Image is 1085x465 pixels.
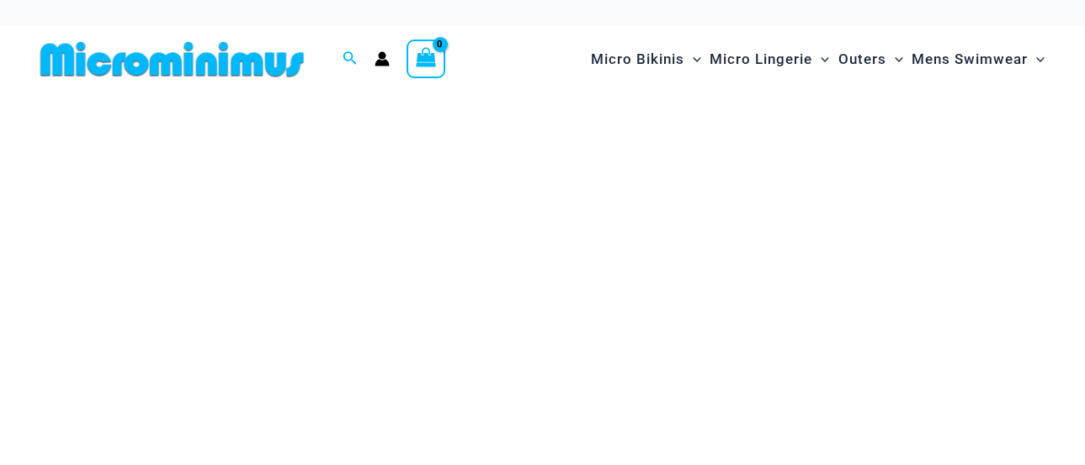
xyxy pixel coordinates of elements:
[407,40,445,78] a: View Shopping Cart, empty
[587,34,705,85] a: Micro BikinisMenu ToggleMenu Toggle
[584,31,1051,87] nav: Site Navigation
[343,49,358,70] a: Search icon link
[1028,38,1045,81] span: Menu Toggle
[34,40,311,78] img: MM SHOP LOGO FLAT
[912,38,1028,81] span: Mens Swimwear
[375,51,390,66] a: Account icon link
[812,38,829,81] span: Menu Toggle
[838,38,886,81] span: Outers
[684,38,701,81] span: Menu Toggle
[834,34,907,85] a: OutersMenu ToggleMenu Toggle
[591,38,684,81] span: Micro Bikinis
[907,34,1049,85] a: Mens SwimwearMenu ToggleMenu Toggle
[886,38,903,81] span: Menu Toggle
[710,38,812,81] span: Micro Lingerie
[705,34,833,85] a: Micro LingerieMenu ToggleMenu Toggle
